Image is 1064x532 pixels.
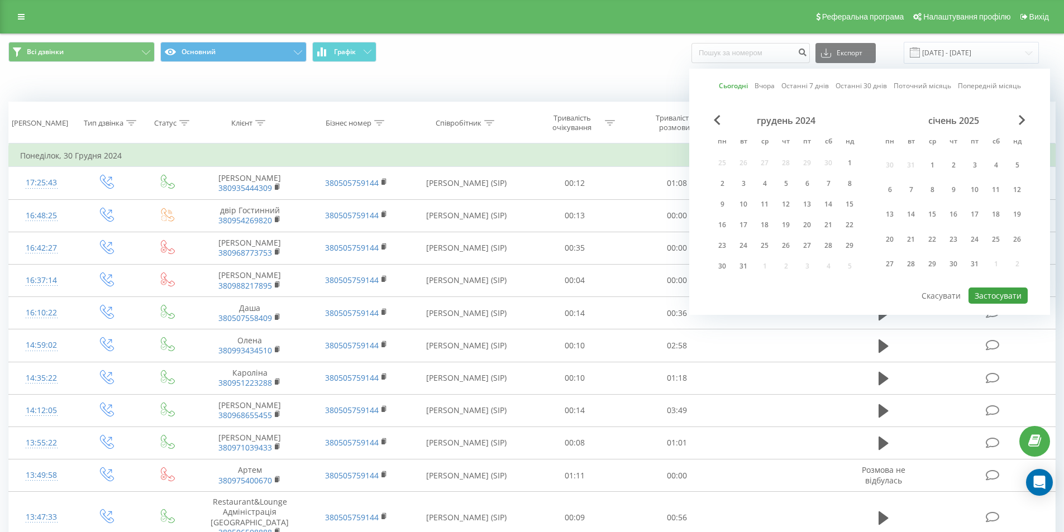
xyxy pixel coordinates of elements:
[325,210,379,221] a: 380505759144
[800,197,814,212] div: 13
[879,179,900,200] div: пн 6 січ 2025 р.
[781,80,829,91] a: Останні 7 днів
[879,229,900,250] div: пн 20 січ 2025 р.
[733,217,754,233] div: вт 17 груд 2024 р.
[736,197,751,212] div: 10
[218,345,272,356] a: 380993434510
[1010,232,1024,247] div: 26
[20,270,63,291] div: 16:37:14
[821,176,836,191] div: 7
[524,297,626,329] td: 00:14
[712,175,733,192] div: пн 2 груд 2024 р.
[712,196,733,213] div: пн 9 груд 2024 р.
[325,372,379,383] a: 380505759144
[325,178,379,188] a: 380505759144
[882,257,897,271] div: 27
[1010,207,1024,222] div: 19
[904,183,918,197] div: 7
[818,196,839,213] div: сб 14 груд 2024 р.
[1026,469,1053,496] div: Open Intercom Messenger
[985,155,1006,175] div: сб 4 січ 2025 р.
[409,297,524,329] td: [PERSON_NAME] (SIP)
[818,175,839,192] div: сб 7 груд 2024 р.
[218,377,272,388] a: 380951223288
[733,196,754,213] div: вт 10 груд 2024 р.
[524,426,626,459] td: 00:08
[779,176,793,191] div: 5
[989,183,1003,197] div: 11
[754,237,775,254] div: ср 25 груд 2024 р.
[879,115,1028,126] div: січень 2025
[409,459,524,492] td: [PERSON_NAME] (SIP)
[757,238,772,253] div: 25
[409,264,524,296] td: [PERSON_NAME] (SIP)
[985,179,1006,200] div: сб 11 січ 2025 р.
[799,134,815,151] abbr: п’ятниця
[842,176,857,191] div: 8
[218,183,272,193] a: 380935444309
[923,12,1010,21] span: Налаштування профілю
[841,134,858,151] abbr: неділя
[736,238,751,253] div: 24
[20,464,63,486] div: 13:49:58
[715,176,729,191] div: 2
[881,134,898,151] abbr: понеділок
[900,204,922,225] div: вт 14 січ 2025 р.
[626,394,728,426] td: 03:49
[409,394,524,426] td: [PERSON_NAME] (SIP)
[715,259,729,274] div: 30
[714,134,731,151] abbr: понеділок
[325,512,379,523] a: 380505759144
[755,80,775,91] a: Вчора
[84,118,123,128] div: Тип дзвінка
[968,287,1028,304] button: Застосувати
[987,134,1004,151] abbr: субота
[20,205,63,227] div: 16:48:25
[736,218,751,232] div: 17
[218,247,272,258] a: 380968773753
[904,232,918,247] div: 21
[325,340,379,351] a: 380505759144
[524,329,626,362] td: 00:10
[626,167,728,199] td: 01:08
[796,196,818,213] div: пт 13 груд 2024 р.
[712,115,860,126] div: грудень 2024
[197,297,303,329] td: Даша
[946,158,961,172] div: 2
[12,118,68,128] div: [PERSON_NAME]
[626,297,728,329] td: 00:36
[879,254,900,275] div: пн 27 січ 2025 р.
[966,134,983,151] abbr: п’ятниця
[626,232,728,264] td: 00:00
[409,199,524,232] td: [PERSON_NAME] (SIP)
[964,155,985,175] div: пт 3 січ 2025 р.
[691,43,810,63] input: Пошук за номером
[8,42,155,62] button: Всі дзвінки
[524,459,626,492] td: 01:11
[985,229,1006,250] div: сб 25 січ 2025 р.
[197,199,303,232] td: двір Гостинний
[20,367,63,389] div: 14:35:22
[712,258,733,275] div: пн 30 груд 2024 р.
[839,196,860,213] div: нд 15 груд 2024 р.
[757,218,772,232] div: 18
[821,197,836,212] div: 14
[754,175,775,192] div: ср 4 груд 2024 р.
[842,197,857,212] div: 15
[924,134,941,151] abbr: середа
[197,232,303,264] td: [PERSON_NAME]
[325,405,379,415] a: 380505759144
[967,232,982,247] div: 24
[409,329,524,362] td: [PERSON_NAME] (SIP)
[989,232,1003,247] div: 25
[325,275,379,285] a: 380505759144
[842,238,857,253] div: 29
[946,232,961,247] div: 23
[714,115,721,125] span: Previous Month
[1006,229,1028,250] div: нд 26 січ 2025 р.
[922,179,943,200] div: ср 8 січ 2025 р.
[626,459,728,492] td: 00:00
[197,167,303,199] td: [PERSON_NAME]
[524,264,626,296] td: 00:04
[197,459,303,492] td: Артем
